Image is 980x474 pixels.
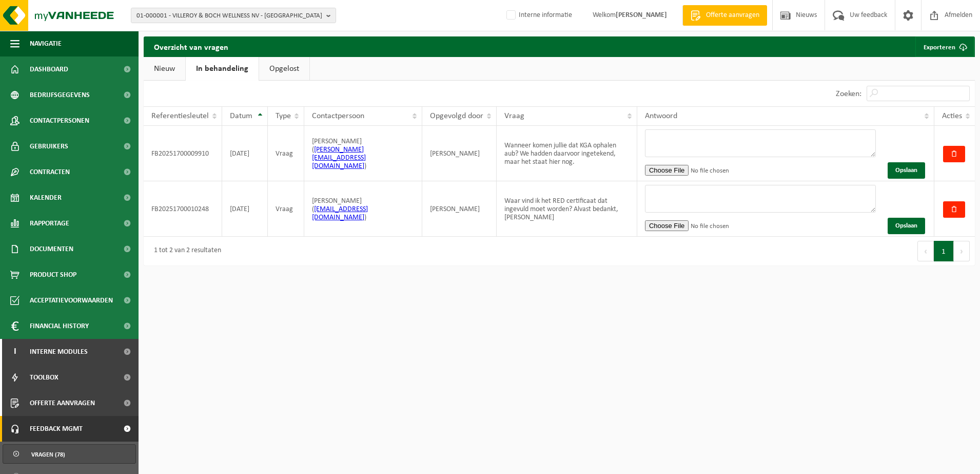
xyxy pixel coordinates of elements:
[312,112,364,120] span: Contactpersoon
[30,159,70,185] span: Contracten
[222,126,268,181] td: [DATE]
[30,313,89,339] span: Financial History
[422,181,497,237] td: [PERSON_NAME]
[30,31,62,56] span: Navigatie
[954,241,970,261] button: Next
[312,205,368,221] a: [EMAIL_ADDRESS][DOMAIN_NAME]
[30,56,68,82] span: Dashboard
[186,57,259,81] a: In behandeling
[645,112,677,120] span: Antwoord
[230,112,252,120] span: Datum
[151,112,209,120] span: Referentiesleutel
[312,146,366,170] a: [PERSON_NAME][EMAIL_ADDRESS][DOMAIN_NAME]
[304,126,422,181] td: [PERSON_NAME] ( )
[31,445,65,464] span: Vragen (78)
[276,112,291,120] span: Type
[30,211,69,236] span: Rapportage
[222,181,268,237] td: [DATE]
[30,82,90,108] span: Bedrijfsgegevens
[422,126,497,181] td: [PERSON_NAME]
[30,288,113,313] span: Acceptatievoorwaarden
[682,5,767,26] a: Offerte aanvragen
[497,181,637,237] td: Waar vind ik het RED certificaat dat ingevuld moet worden? Alvast bedankt, [PERSON_NAME]
[888,218,925,234] button: Opslaan
[497,126,637,181] td: Wanneer komen jullie dat KGA ophalen aub? We hadden daarvoor ingetekend, maar het staat hier nog.
[703,10,762,21] span: Offerte aanvragen
[917,241,934,261] button: Previous
[30,339,88,365] span: Interne modules
[144,36,239,57] h2: Overzicht van vragen
[30,134,68,159] span: Gebruikers
[30,416,83,442] span: Feedback MGMT
[504,8,572,23] label: Interne informatie
[259,57,309,81] a: Opgelost
[144,126,222,181] td: FB20251700009910
[136,8,322,24] span: 01-000001 - VILLEROY & BOCH WELLNESS NV - [GEOGRAPHIC_DATA]
[30,390,95,416] span: Offerte aanvragen
[30,262,76,288] span: Product Shop
[30,236,73,262] span: Documenten
[268,181,305,237] td: Vraag
[268,126,305,181] td: Vraag
[942,112,962,120] span: Acties
[504,112,524,120] span: Vraag
[131,8,336,23] button: 01-000001 - VILLEROY & BOCH WELLNESS NV - [GEOGRAPHIC_DATA]
[30,185,62,211] span: Kalender
[3,444,136,464] a: Vragen (78)
[304,181,422,237] td: [PERSON_NAME] ( )
[915,36,974,57] a: Exporteren
[836,90,861,98] label: Zoeken:
[934,241,954,261] button: 1
[149,242,221,260] div: 1 tot 2 van 2 resultaten
[30,108,89,134] span: Contactpersonen
[10,339,19,365] span: I
[30,365,58,390] span: Toolbox
[144,57,185,81] a: Nieuw
[430,112,483,120] span: Opgevolgd door
[616,11,667,19] strong: [PERSON_NAME]
[888,162,925,179] button: Opslaan
[144,181,222,237] td: FB20251700010248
